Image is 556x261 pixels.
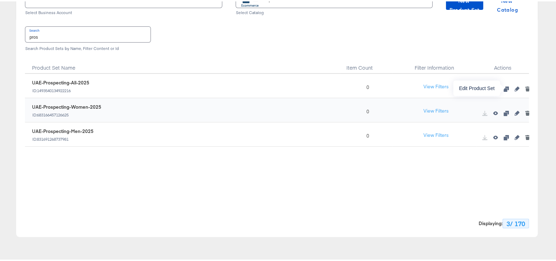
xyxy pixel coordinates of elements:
[32,87,89,91] div: ID: 1493540134922216
[32,135,94,140] div: ID: 831691268737981
[236,9,433,14] div: Select Catalog
[32,111,101,116] div: ID: 683166457126625
[25,45,529,50] div: Search Product Sets by Name, Filter Content or Id
[503,217,529,227] div: 3 / 170
[340,121,392,145] div: 0
[418,79,454,92] button: View Filters
[340,72,392,97] div: 0
[32,127,94,133] div: UAE-Prospecting-Men-2025
[25,25,151,40] input: Search product sets
[25,55,340,72] div: Product Set Name
[25,9,222,14] div: Select Business Account
[477,55,529,72] div: Actions
[25,55,340,72] div: Toggle SortBy
[32,102,101,109] div: UAE-Prospecting-Women-2025
[418,128,454,140] button: View Filters
[340,55,392,72] div: Item Count
[479,219,503,225] strong: Displaying :
[392,55,477,72] div: Filter Information
[340,55,392,72] div: Toggle SortBy
[32,78,89,85] div: UAE-Prospecting-All-2025
[340,97,392,121] div: 0
[418,103,454,116] button: View Filters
